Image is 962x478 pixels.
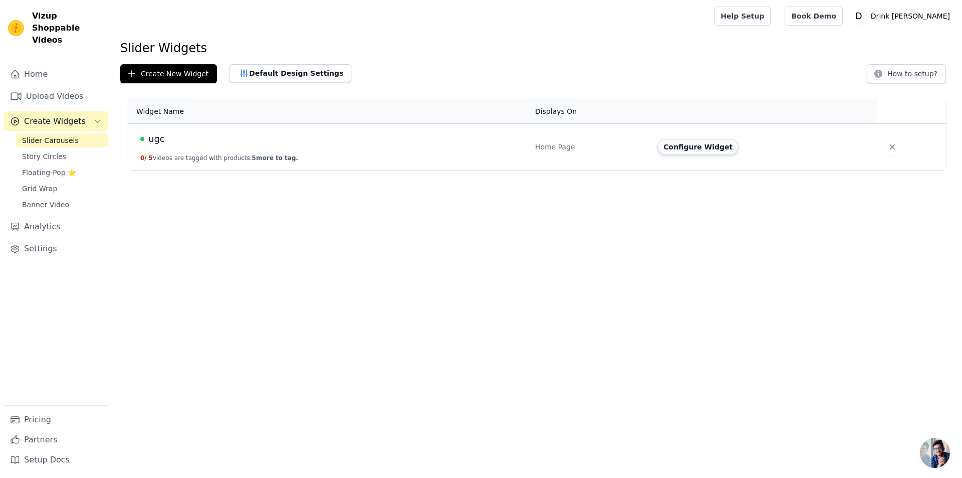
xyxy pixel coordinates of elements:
th: Displays On [529,99,651,124]
div: Home Page [535,142,645,152]
a: Help Setup [714,7,771,26]
a: Banner Video [16,198,108,212]
button: How to setup? [867,64,946,83]
span: 5 more to tag. [252,154,298,162]
button: Create New Widget [120,64,217,83]
text: D [855,11,862,21]
span: Create Widgets [24,115,86,127]
span: Story Circles [22,151,66,162]
a: How to setup? [867,71,946,81]
a: Analytics [4,217,108,237]
a: Upload Videos [4,86,108,106]
span: Banner Video [22,200,69,210]
button: Create Widgets [4,111,108,131]
span: Floating-Pop ⭐ [22,168,76,178]
th: Widget Name [128,99,529,124]
a: Floating-Pop ⭐ [16,166,108,180]
a: Book Demo [785,7,842,26]
img: Vizup [8,20,24,36]
a: Grid Wrap [16,182,108,196]
button: Delete widget [883,138,901,156]
span: Grid Wrap [22,184,57,194]
span: Vizup Shoppable Videos [32,10,104,46]
a: Pricing [4,410,108,430]
button: D Drink [PERSON_NAME] [851,7,954,25]
div: Open chat [920,438,950,468]
h1: Slider Widgets [120,40,954,56]
span: ugc [148,132,165,146]
a: Partners [4,430,108,450]
a: Slider Carousels [16,133,108,147]
span: 5 [149,154,153,162]
span: 0 / [140,154,147,162]
span: Live Published [140,137,144,141]
button: Default Design Settings [229,64,351,82]
p: Drink [PERSON_NAME] [867,7,954,25]
span: Slider Carousels [22,135,79,145]
a: Story Circles [16,149,108,164]
a: Home [4,64,108,84]
button: Configure Widget [657,139,739,155]
a: Setup Docs [4,450,108,470]
a: Settings [4,239,108,259]
button: 0/ 5videos are tagged with products.5more to tag. [140,154,298,162]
